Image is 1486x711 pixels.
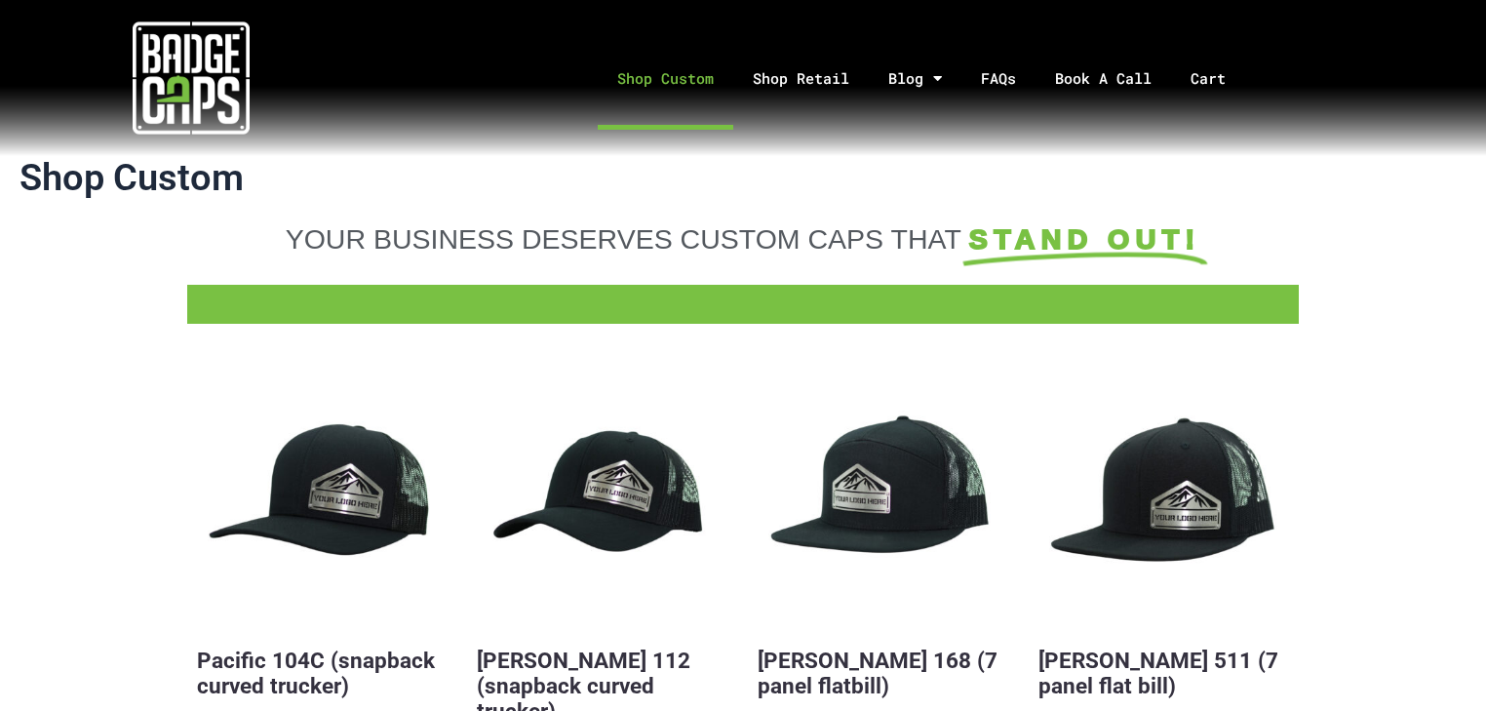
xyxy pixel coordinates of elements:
[381,27,1486,130] nav: Menu
[197,648,435,698] a: Pacific 104C (snapback curved trucker)
[1038,648,1278,698] a: [PERSON_NAME] 511 (7 panel flat bill)
[197,222,1289,256] a: YOUR BUSINESS DESERVES CUSTOM CAPS THAT STAND OUT!
[286,223,961,255] span: YOUR BUSINESS DESERVES CUSTOM CAPS THAT
[758,373,1008,623] button: BadgeCaps - Richardson 168
[133,20,250,137] img: badgecaps white logo with green acccent
[961,27,1036,130] a: FAQs
[598,27,733,130] a: Shop Custom
[869,27,961,130] a: Blog
[477,373,727,623] button: BadgeCaps - Richardson 112
[197,373,448,623] button: BadgeCaps - Pacific 104C
[1036,27,1171,130] a: Book A Call
[733,27,869,130] a: Shop Retail
[1038,373,1289,623] button: BadgeCaps - Richardson 511
[20,156,1466,201] h1: Shop Custom
[1171,27,1270,130] a: Cart
[758,648,997,698] a: [PERSON_NAME] 168 (7 panel flatbill)
[187,295,1299,304] a: FFD BadgeCaps Fire Department Custom unique apparel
